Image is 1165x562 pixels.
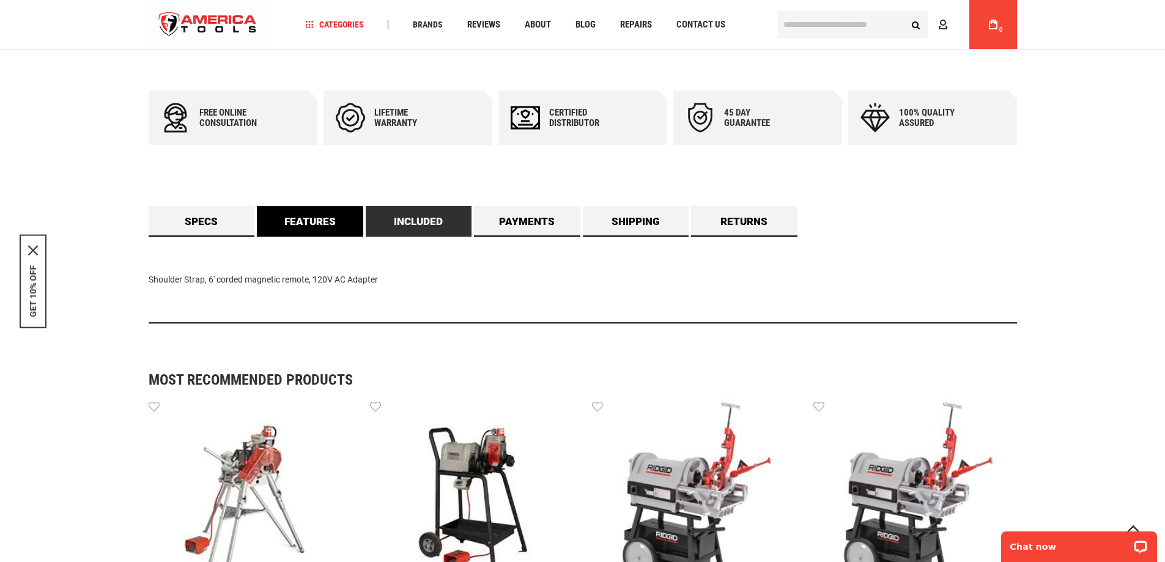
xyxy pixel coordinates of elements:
[993,523,1165,562] iframe: LiveChat chat widget
[257,206,363,237] a: Features
[149,237,1017,324] div: Shoulder Strap, 6' corded magnetic remote, 120V AC Adapter
[407,17,448,33] a: Brands
[474,206,580,237] a: Payments
[305,20,364,29] span: Categories
[199,108,273,128] div: Free online consultation
[149,206,255,237] a: Specs
[366,206,472,237] a: Included
[149,2,267,48] a: store logo
[620,20,652,29] span: Repairs
[149,2,267,48] img: America Tools
[149,372,974,387] strong: Most Recommended Products
[671,17,731,33] a: Contact Us
[28,265,38,317] button: GET 10% OFF
[583,206,689,237] a: Shipping
[691,206,797,237] a: Returns
[413,20,443,29] span: Brands
[615,17,657,33] a: Repairs
[462,17,506,33] a: Reviews
[374,108,448,128] div: Lifetime warranty
[999,26,1003,33] span: 0
[899,108,972,128] div: 100% quality assured
[519,17,557,33] a: About
[676,20,725,29] span: Contact Us
[570,17,601,33] a: Blog
[549,108,623,128] div: Certified Distributor
[904,13,928,36] button: Search
[300,17,369,33] a: Categories
[28,245,38,255] svg: close icon
[467,20,500,29] span: Reviews
[575,20,596,29] span: Blog
[525,20,551,29] span: About
[724,108,797,128] div: 45 day Guarantee
[28,245,38,255] button: Close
